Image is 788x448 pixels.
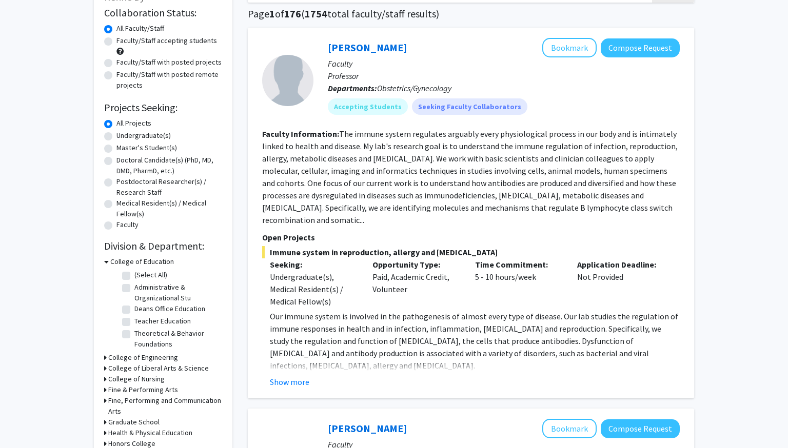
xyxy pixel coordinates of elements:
[377,83,451,93] span: Obstetrics/Gynecology
[108,363,209,374] h3: College of Liberal Arts & Science
[116,118,151,129] label: All Projects
[328,98,408,115] mat-chip: Accepting Students
[569,258,672,308] div: Not Provided
[328,83,377,93] b: Departments:
[328,422,407,435] a: [PERSON_NAME]
[601,38,680,57] button: Compose Request to Kang Chen
[104,101,222,114] h2: Projects Seeking:
[108,427,192,438] h3: Health & Physical Education
[116,155,222,176] label: Doctoral Candidate(s) (PhD, MD, DMD, PharmD, etc.)
[116,23,164,34] label: All Faculty/Staff
[328,57,680,70] p: Faculty
[270,271,357,308] div: Undergraduate(s), Medical Resident(s) / Medical Fellow(s)
[412,98,527,115] mat-chip: Seeking Faculty Collaborators
[134,270,167,280] label: (Select All)
[108,384,178,395] h3: Fine & Performing Arts
[262,246,680,258] span: Immune system in reproduction, allergy and [MEDICAL_DATA]
[328,70,680,82] p: Professor
[134,282,220,303] label: Administrative & Organizational Stu
[104,240,222,252] h2: Division & Department:
[270,258,357,271] p: Seeking:
[104,7,222,19] h2: Collaboration Status:
[116,130,171,141] label: Undergraduate(s)
[108,417,160,427] h3: Graduate School
[475,258,562,271] p: Time Commitment:
[248,8,694,20] h1: Page of ( total faculty/staff results)
[262,129,339,139] b: Faculty Information:
[467,258,570,308] div: 5 - 10 hours/week
[134,316,191,327] label: Teacher Education
[305,7,327,20] span: 1754
[8,402,44,440] iframe: Chat
[134,328,220,350] label: Theoretical & Behavior Foundations
[269,7,275,20] span: 1
[108,352,178,363] h3: College of Engineering
[372,258,460,271] p: Opportunity Type:
[116,69,222,91] label: Faculty/Staff with posted remote projects
[110,256,174,267] h3: College of Education
[262,129,678,225] fg-read-more: The immune system regulates arguably every physiological process in our body and is intimately li...
[542,419,597,438] button: Add Samuele Zilioli to Bookmarks
[365,258,467,308] div: Paid, Academic Credit, Volunteer
[601,419,680,438] button: Compose Request to Samuele Zilioli
[116,176,222,198] label: Postdoctoral Researcher(s) / Research Staff
[328,41,407,54] a: [PERSON_NAME]
[116,142,177,153] label: Master's Student(s)
[577,258,664,271] p: Application Deadline:
[262,231,680,243] p: Open Projects
[284,7,301,20] span: 176
[542,38,597,57] button: Add Kang Chen to Bookmarks
[116,57,222,68] label: Faculty/Staff with posted projects
[108,395,222,417] h3: Fine, Performing and Communication Arts
[270,311,678,371] span: Our immune system is involved in the pathogenesis of almost every type of disease. Our lab studie...
[116,198,222,219] label: Medical Resident(s) / Medical Fellow(s)
[108,374,165,384] h3: College of Nursing
[134,303,205,314] label: Deans Office Education
[116,219,139,230] label: Faculty
[116,35,217,46] label: Faculty/Staff accepting students
[270,376,309,388] button: Show more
